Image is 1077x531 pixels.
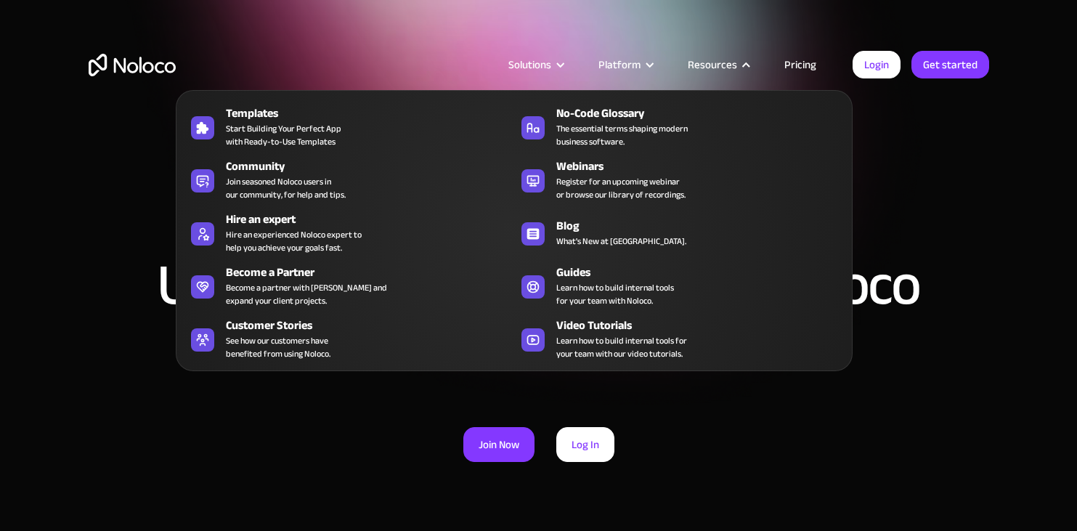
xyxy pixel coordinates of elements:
a: GuidesLearn how to build internal toolsfor your team with Noloco. [514,261,845,310]
div: Platform [598,55,641,74]
div: Solutions [490,55,580,74]
div: Hire an expert [226,211,521,228]
span: What's New at [GEOGRAPHIC_DATA]. [556,235,686,248]
a: Customer StoriesSee how our customers havebenefited from using Noloco. [184,314,514,363]
span: Join seasoned Noloco users in our community, for help and tips. [226,175,346,201]
a: Become a PartnerBecome a partner with [PERSON_NAME] andexpand your client projects. [184,261,514,310]
div: Hire an experienced Noloco expert to help you achieve your goals fast. [226,228,362,254]
a: WebinarsRegister for an upcoming webinaror browse our library of recordings. [514,155,845,204]
a: Get started [911,51,989,78]
span: Start Building Your Perfect App with Ready-to-Use Templates [226,122,341,148]
div: Templates [226,105,521,122]
span: Register for an upcoming webinar or browse our library of recordings. [556,175,686,201]
nav: Resources [176,70,853,371]
div: Community [226,158,521,175]
a: Pricing [766,55,834,74]
a: Join Now [463,427,535,462]
div: Blog [556,217,851,235]
div: Resources [670,55,766,74]
div: Become a Partner [226,264,521,281]
span: Learn how to build internal tools for your team with our video tutorials. [556,334,687,360]
div: Customer Stories [226,317,521,334]
div: Become a partner with [PERSON_NAME] and expand your client projects. [226,281,387,307]
span: The essential terms shaping modern business software. [556,122,688,148]
h2: Unlock the full potential of Noloco [89,256,989,315]
a: TemplatesStart Building Your Perfect Appwith Ready-to-Use Templates [184,102,514,151]
a: Hire an expertHire an experienced Noloco expert tohelp you achieve your goals fast. [184,208,514,257]
span: Learn how to build internal tools for your team with Noloco. [556,281,674,307]
span: See how our customers have benefited from using Noloco. [226,334,330,360]
a: Login [853,51,901,78]
div: Guides [556,264,851,281]
a: Log In [556,427,614,462]
a: No-Code GlossaryThe essential terms shaping modernbusiness software. [514,102,845,151]
a: Video TutorialsLearn how to build internal tools foryour team with our video tutorials. [514,314,845,363]
a: CommunityJoin seasoned Noloco users inour community, for help and tips. [184,155,514,204]
div: Give your Ops teams the power to build the tools your business needs, with native data, logic, au... [285,329,793,373]
div: Video Tutorials [556,317,851,334]
a: home [89,54,176,76]
div: Solutions [508,55,551,74]
div: No-Code Glossary [556,105,851,122]
div: Webinars [556,158,851,175]
div: Resources [688,55,737,74]
div: Platform [580,55,670,74]
a: BlogWhat's New at [GEOGRAPHIC_DATA]. [514,208,845,257]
